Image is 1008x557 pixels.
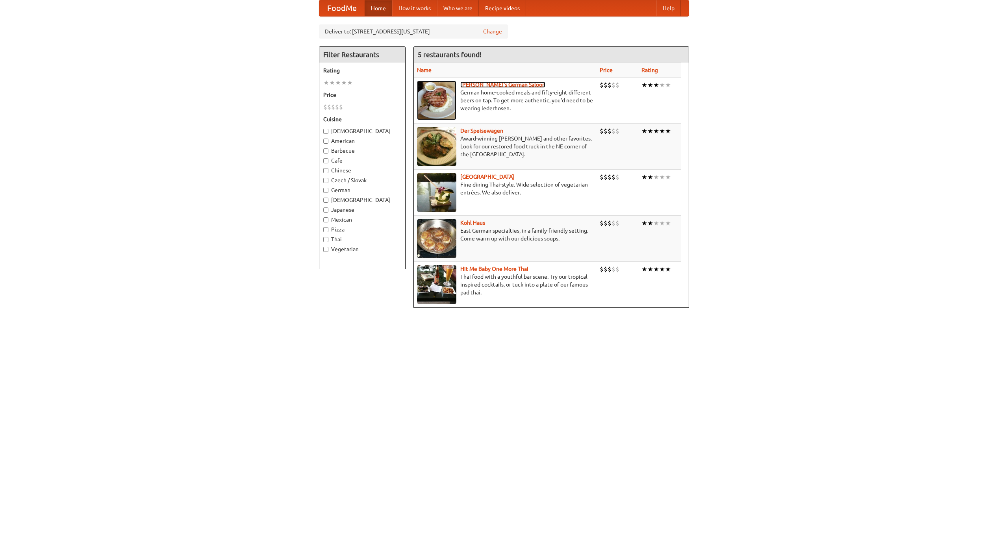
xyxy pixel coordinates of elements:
h4: Filter Restaurants [319,47,405,63]
p: East German specialties, in a family-friendly setting. Come warm up with our delicious soups. [417,227,593,242]
li: ★ [665,173,671,181]
li: $ [611,127,615,135]
img: speisewagen.jpg [417,127,456,166]
a: FoodMe [319,0,365,16]
a: Recipe videos [479,0,526,16]
img: kohlhaus.jpg [417,219,456,258]
li: ★ [665,219,671,228]
li: ★ [653,265,659,274]
li: $ [327,103,331,111]
li: ★ [659,265,665,274]
li: ★ [641,219,647,228]
li: ★ [653,173,659,181]
li: $ [323,103,327,111]
li: $ [604,265,608,274]
a: Help [656,0,681,16]
input: Pizza [323,227,328,232]
li: $ [611,81,615,89]
a: How it works [392,0,437,16]
li: ★ [647,173,653,181]
label: Czech / Slovak [323,176,401,184]
p: Fine dining Thai-style. Wide selection of vegetarian entrées. We also deliver. [417,181,593,196]
label: Mexican [323,216,401,224]
li: ★ [335,78,341,87]
label: German [323,186,401,194]
li: ★ [665,265,671,274]
p: German home-cooked meals and fifty-eight different beers on tap. To get more authentic, you'd nee... [417,89,593,112]
a: Change [483,28,502,35]
li: $ [339,103,343,111]
li: $ [608,127,611,135]
li: ★ [641,265,647,274]
li: ★ [641,127,647,135]
label: [DEMOGRAPHIC_DATA] [323,196,401,204]
li: $ [600,127,604,135]
li: ★ [323,78,329,87]
li: ★ [641,173,647,181]
li: $ [331,103,335,111]
li: ★ [653,127,659,135]
li: $ [615,81,619,89]
h5: Cuisine [323,115,401,123]
input: Vegetarian [323,247,328,252]
label: Barbecue [323,147,401,155]
li: ★ [329,78,335,87]
a: [PERSON_NAME]'s German Saloon [460,81,545,88]
h5: Price [323,91,401,99]
li: $ [608,173,611,181]
a: Price [600,67,613,73]
li: $ [611,219,615,228]
input: Cafe [323,158,328,163]
label: Japanese [323,206,401,214]
li: $ [611,265,615,274]
input: [DEMOGRAPHIC_DATA] [323,198,328,203]
label: American [323,137,401,145]
b: Kohl Haus [460,220,485,226]
li: ★ [659,81,665,89]
h5: Rating [323,67,401,74]
li: $ [615,173,619,181]
label: Pizza [323,226,401,233]
a: Hit Me Baby One More Thai [460,266,528,272]
label: Chinese [323,167,401,174]
li: $ [600,265,604,274]
li: ★ [347,78,353,87]
ng-pluralize: 5 restaurants found! [418,51,482,58]
b: Der Speisewagen [460,128,503,134]
li: $ [615,265,619,274]
li: $ [600,173,604,181]
input: Chinese [323,168,328,173]
label: Thai [323,235,401,243]
input: Barbecue [323,148,328,154]
input: Czech / Slovak [323,178,328,183]
a: [GEOGRAPHIC_DATA] [460,174,514,180]
li: ★ [665,127,671,135]
li: ★ [659,127,665,135]
li: ★ [647,265,653,274]
p: Thai food with a youthful bar scene. Try our tropical inspired cocktails, or tuck into a plate of... [417,273,593,296]
li: $ [604,173,608,181]
input: American [323,139,328,144]
a: Name [417,67,432,73]
li: $ [608,219,611,228]
label: Cafe [323,157,401,165]
li: $ [615,219,619,228]
li: $ [608,265,611,274]
a: Home [365,0,392,16]
li: $ [604,219,608,228]
li: ★ [659,173,665,181]
li: ★ [647,127,653,135]
li: $ [604,81,608,89]
input: [DEMOGRAPHIC_DATA] [323,129,328,134]
li: $ [600,219,604,228]
li: ★ [659,219,665,228]
input: Mexican [323,217,328,222]
img: babythai.jpg [417,265,456,304]
input: German [323,188,328,193]
div: Deliver to: [STREET_ADDRESS][US_STATE] [319,24,508,39]
p: Award-winning [PERSON_NAME] and other favorites. Look for our restored food truck in the NE corne... [417,135,593,158]
input: Thai [323,237,328,242]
